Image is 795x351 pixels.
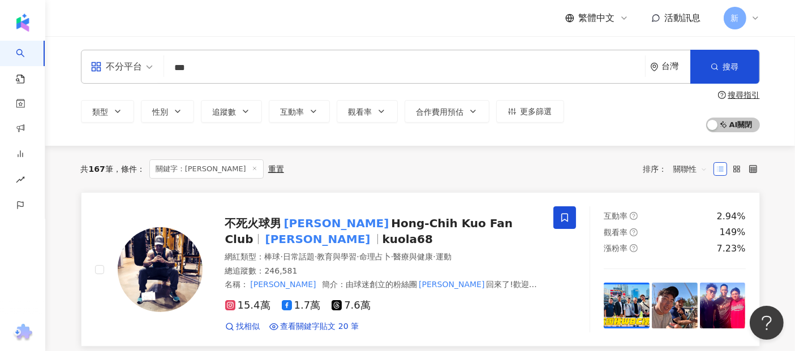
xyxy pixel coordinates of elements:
[349,107,372,116] span: 觀看率
[731,12,739,24] span: 新
[225,216,282,230] span: 不死火球男
[141,100,194,123] button: 性別
[391,252,393,261] span: ·
[673,160,707,178] span: 關聯性
[282,214,392,232] mark: [PERSON_NAME]
[282,300,321,311] span: 1.7萬
[81,164,113,174] div: 共 筆
[91,58,143,76] div: 不分平台
[281,107,304,116] span: 互動率
[315,252,317,261] span: ·
[281,321,359,332] span: 查看關鍵字貼文 20 筆
[393,252,433,261] span: 醫療與健康
[604,228,628,237] span: 觀看率
[225,321,260,332] a: 找相似
[213,107,237,116] span: 追蹤數
[665,12,701,23] span: 活動訊息
[225,252,540,263] div: 網紅類型 ：
[249,278,318,291] mark: [PERSON_NAME]
[496,100,564,123] button: 更多篩選
[662,62,690,71] div: 台灣
[436,252,452,261] span: 運動
[728,90,760,99] div: 搜尋指引
[89,164,105,174] span: 167
[332,300,371,311] span: 7.6萬
[317,252,356,261] span: 教育與學習
[723,62,739,71] span: 搜尋
[700,283,746,328] img: post-image
[16,41,38,85] a: search
[416,107,464,116] span: 合作費用預估
[237,321,260,332] span: 找相似
[433,252,435,261] span: ·
[604,244,628,253] span: 漲粉率
[268,164,284,174] div: 重置
[12,324,34,342] img: chrome extension
[690,50,759,84] button: 搜尋
[579,12,615,24] span: 繁體中文
[16,168,25,194] span: rise
[225,266,540,277] div: 總追蹤數 ： 246,581
[718,91,726,99] span: question-circle
[650,63,659,71] span: environment
[91,61,102,72] span: appstore
[652,283,698,328] img: post-image
[717,242,746,255] div: 7.23%
[225,280,318,289] span: 名稱 ：
[630,212,638,220] span: question-circle
[149,159,264,179] span: 關鍵字：[PERSON_NAME]
[720,226,746,239] div: 149%
[269,321,359,332] a: 查看關鍵字貼文 20 筆
[643,160,714,178] div: 排序：
[346,280,417,289] span: 由球迷創立的粉絲團
[337,100,398,123] button: 觀看率
[118,227,203,312] img: KOL Avatar
[81,100,134,123] button: 類型
[630,228,638,236] span: question-circle
[630,244,638,252] span: question-circle
[269,100,330,123] button: 互動率
[750,306,784,340] iframe: Help Scout Beacon - Open
[81,192,760,346] a: KOL Avatar不死火球男[PERSON_NAME]Hong-Chih Kuo Fan Club[PERSON_NAME]kuola68網紅類型：棒球·日常話題·教育與學習·命理占卜·醫療與...
[263,230,373,248] mark: [PERSON_NAME]
[113,164,145,174] span: 條件 ：
[383,232,433,246] span: kuola68
[265,252,281,261] span: 棒球
[356,252,359,261] span: ·
[521,107,552,116] span: 更多篩選
[604,283,650,328] img: post-image
[283,252,315,261] span: 日常話題
[281,252,283,261] span: ·
[417,278,486,291] mark: [PERSON_NAME]
[201,100,262,123] button: 追蹤數
[14,14,32,32] img: logo icon
[405,100,489,123] button: 合作費用預估
[153,107,169,116] span: 性別
[717,210,746,223] div: 2.94%
[604,211,628,220] span: 互動率
[225,300,270,311] span: 15.4萬
[93,107,109,116] span: 類型
[359,252,391,261] span: 命理占卜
